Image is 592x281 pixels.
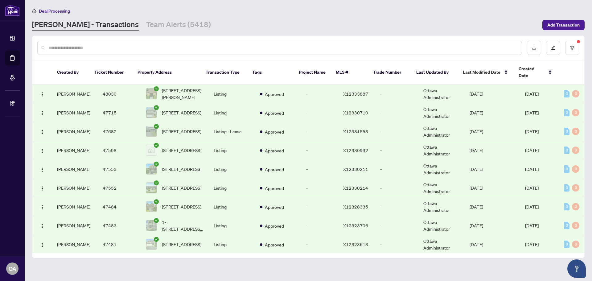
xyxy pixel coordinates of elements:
[154,162,159,167] span: check-circle
[301,235,338,254] td: -
[154,237,159,242] span: check-circle
[572,109,579,116] div: 0
[532,46,536,50] span: download
[146,19,211,31] a: Team Alerts (5418)
[98,122,141,141] td: 47682
[470,147,483,153] span: [DATE]
[525,242,539,247] span: [DATE]
[52,60,89,85] th: Created By
[162,109,201,116] span: [STREET_ADDRESS]
[247,60,294,85] th: Tags
[368,60,412,85] th: Trade Number
[265,147,284,154] span: Approved
[57,147,90,153] span: [PERSON_NAME]
[572,90,579,97] div: 0
[98,179,141,197] td: 47552
[525,91,539,97] span: [DATE]
[564,165,569,173] div: 0
[146,201,157,212] img: thumbnail-img
[40,242,45,247] img: Logo
[209,160,255,179] td: Listing
[525,166,539,172] span: [DATE]
[98,216,141,235] td: 47483
[146,220,157,231] img: thumbnail-img
[40,130,45,134] img: Logo
[301,216,338,235] td: -
[146,239,157,250] img: thumbnail-img
[564,203,569,210] div: 0
[458,60,514,85] th: Last Modified Date
[133,60,201,85] th: Property Address
[572,222,579,229] div: 0
[146,107,157,118] img: thumbnail-img
[418,122,465,141] td: Ottawa Administrator
[527,41,541,55] button: download
[564,109,569,116] div: 0
[146,183,157,193] img: thumbnail-img
[146,145,157,155] img: thumbnail-img
[37,89,47,99] button: Logo
[146,164,157,174] img: thumbnail-img
[209,197,255,216] td: Listing
[572,241,579,248] div: 0
[146,126,157,137] img: thumbnail-img
[5,5,20,16] img: logo
[463,69,500,76] span: Last Modified Date
[57,242,90,247] span: [PERSON_NAME]
[470,166,483,172] span: [DATE]
[57,185,90,191] span: [PERSON_NAME]
[37,221,47,230] button: Logo
[572,203,579,210] div: 0
[418,85,465,103] td: Ottawa Administrator
[162,166,201,172] span: [STREET_ADDRESS]
[265,110,284,116] span: Approved
[37,202,47,212] button: Logo
[89,60,133,85] th: Ticket Number
[301,197,338,216] td: -
[32,19,139,31] a: [PERSON_NAME] - Transactions
[32,9,36,13] span: home
[154,218,159,223] span: check-circle
[301,85,338,103] td: -
[343,223,368,228] span: X12323706
[525,147,539,153] span: [DATE]
[470,110,483,115] span: [DATE]
[564,147,569,154] div: 0
[37,239,47,249] button: Logo
[572,165,579,173] div: 0
[564,128,569,135] div: 0
[201,60,247,85] th: Transaction Type
[40,167,45,172] img: Logo
[570,46,574,50] span: filter
[301,160,338,179] td: -
[547,20,580,30] span: Add Transaction
[209,103,255,122] td: Listing
[162,184,201,191] span: [STREET_ADDRESS]
[154,143,159,148] span: check-circle
[37,126,47,136] button: Logo
[146,89,157,99] img: thumbnail-img
[209,235,255,254] td: Listing
[154,180,159,185] span: check-circle
[470,223,483,228] span: [DATE]
[301,103,338,122] td: -
[564,241,569,248] div: 0
[572,128,579,135] div: 0
[154,199,159,204] span: check-circle
[98,235,141,254] td: 47481
[542,20,585,30] button: Add Transaction
[162,203,201,210] span: [STREET_ADDRESS]
[331,60,368,85] th: MLS #
[301,179,338,197] td: -
[98,160,141,179] td: 47553
[375,235,418,254] td: -
[162,87,204,101] span: [STREET_ADDRESS][PERSON_NAME]
[40,186,45,191] img: Logo
[37,164,47,174] button: Logo
[564,222,569,229] div: 0
[564,90,569,97] div: 0
[567,259,586,278] button: Open asap
[525,129,539,134] span: [DATE]
[418,216,465,235] td: Ottawa Administrator
[57,91,90,97] span: [PERSON_NAME]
